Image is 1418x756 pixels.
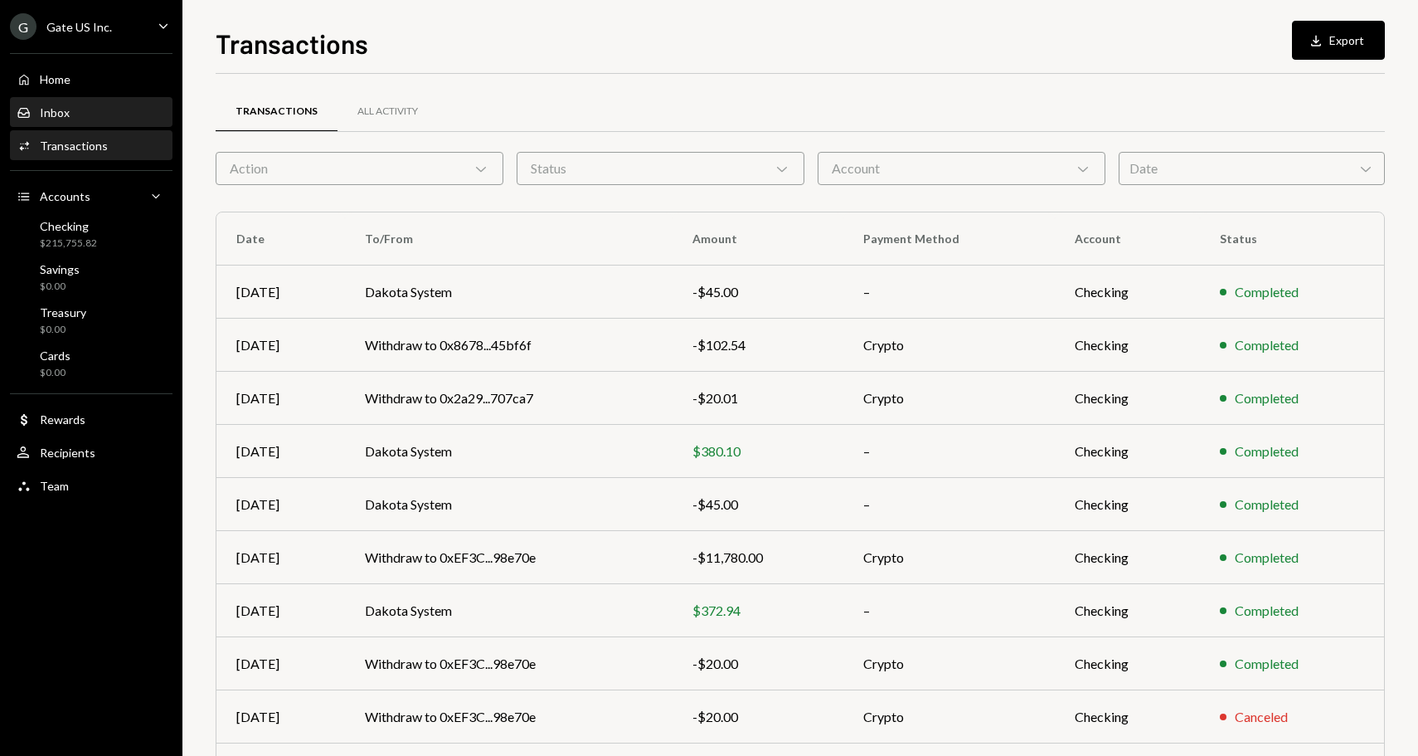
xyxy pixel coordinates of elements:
[345,637,672,690] td: Withdraw to 0xEF3C...98e70e
[345,584,672,637] td: Dakota System
[1055,425,1200,478] td: Checking
[1235,335,1299,355] div: Completed
[10,214,172,254] a: Checking$215,755.82
[236,548,325,568] div: [DATE]
[1055,478,1200,531] td: Checking
[236,105,318,119] div: Transactions
[10,404,172,434] a: Rewards
[236,654,325,674] div: [DATE]
[1235,388,1299,408] div: Completed
[40,446,95,460] div: Recipients
[1200,212,1384,266] th: Status
[345,372,672,425] td: Withdraw to 0x2a29...707ca7
[843,531,1055,584] td: Crypto
[40,479,69,493] div: Team
[673,212,843,266] th: Amount
[692,388,823,408] div: -$20.01
[40,305,86,319] div: Treasury
[10,130,172,160] a: Transactions
[236,601,325,621] div: [DATE]
[216,152,503,185] div: Action
[40,189,90,203] div: Accounts
[692,282,823,302] div: -$45.00
[843,478,1055,531] td: –
[517,152,804,185] div: Status
[40,72,70,86] div: Home
[1055,531,1200,584] td: Checking
[10,437,172,467] a: Recipients
[1055,637,1200,690] td: Checking
[345,531,672,584] td: Withdraw to 0xEF3C...98e70e
[10,300,172,340] a: Treasury$0.00
[1235,654,1299,674] div: Completed
[40,412,85,427] div: Rewards
[40,323,86,337] div: $0.00
[345,266,672,319] td: Dakota System
[843,212,1055,266] th: Payment Method
[1235,495,1299,515] div: Completed
[1235,707,1288,727] div: Canceled
[843,372,1055,425] td: Crypto
[236,707,325,727] div: [DATE]
[10,64,172,94] a: Home
[1235,282,1299,302] div: Completed
[10,181,172,211] a: Accounts
[1055,266,1200,319] td: Checking
[345,212,672,266] th: To/From
[40,366,70,380] div: $0.00
[216,27,368,60] h1: Transactions
[236,388,325,408] div: [DATE]
[357,105,418,119] div: All Activity
[1235,548,1299,568] div: Completed
[692,654,823,674] div: -$20.00
[40,105,70,119] div: Inbox
[1055,690,1200,744] td: Checking
[692,335,823,355] div: -$102.54
[345,425,672,478] td: Dakota System
[345,319,672,372] td: Withdraw to 0x8678...45bf6f
[236,441,325,461] div: [DATE]
[843,319,1055,372] td: Crypto
[692,601,823,621] div: $372.94
[818,152,1105,185] div: Account
[40,349,70,363] div: Cards
[1292,21,1385,60] button: Export
[1055,212,1200,266] th: Account
[345,690,672,744] td: Withdraw to 0xEF3C...98e70e
[1235,601,1299,621] div: Completed
[236,282,325,302] div: [DATE]
[1055,584,1200,637] td: Checking
[10,257,172,297] a: Savings$0.00
[1119,152,1385,185] div: Date
[10,471,172,500] a: Team
[40,237,97,251] div: $215,755.82
[40,262,80,276] div: Savings
[10,344,172,383] a: Cards$0.00
[692,707,823,727] div: -$20.00
[692,548,823,568] div: -$11,780.00
[692,495,823,515] div: -$45.00
[216,90,338,133] a: Transactions
[1055,372,1200,425] td: Checking
[1235,441,1299,461] div: Completed
[843,266,1055,319] td: –
[843,584,1055,637] td: –
[1055,319,1200,372] td: Checking
[338,90,438,133] a: All Activity
[345,478,672,531] td: Dakota System
[843,637,1055,690] td: Crypto
[236,335,325,355] div: [DATE]
[692,441,823,461] div: $380.10
[40,139,108,153] div: Transactions
[40,280,80,294] div: $0.00
[46,20,112,34] div: Gate US Inc.
[216,212,345,266] th: Date
[843,690,1055,744] td: Crypto
[236,495,325,515] div: [DATE]
[10,97,172,127] a: Inbox
[40,219,97,233] div: Checking
[10,13,36,40] div: G
[843,425,1055,478] td: –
